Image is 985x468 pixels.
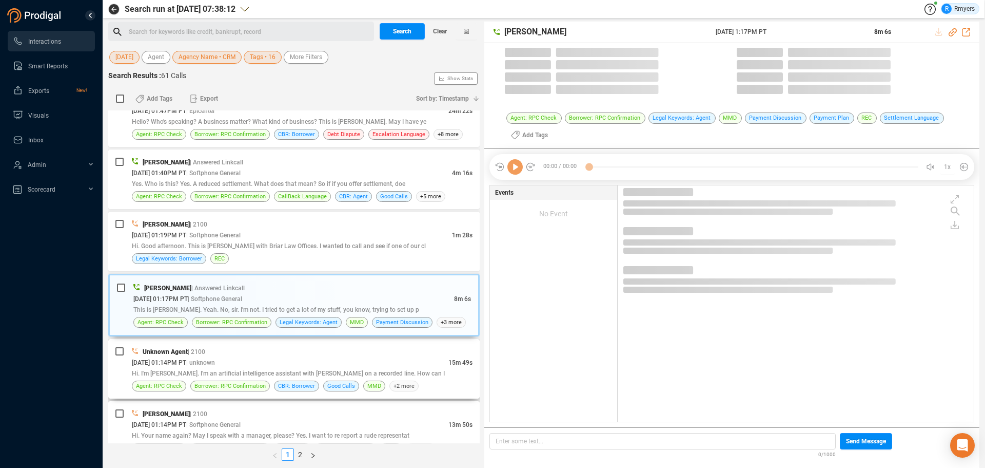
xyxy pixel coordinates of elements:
[28,112,49,119] span: Visuals
[268,448,282,461] button: left
[13,31,87,51] a: Interactions
[186,170,241,177] span: | Softphone General
[268,448,282,461] li: Previous Page
[244,51,282,64] button: Tags • 16
[857,113,877,124] span: REC
[380,192,408,201] span: Good Calls
[452,170,472,177] span: 4m 16s
[125,3,235,15] span: Search run at [DATE] 07:38:12
[8,55,95,76] li: Smart Reports
[13,80,87,101] a: ExportsNew!
[143,221,190,228] span: [PERSON_NAME]
[186,421,241,428] span: | Softphone General
[437,317,466,328] span: +3 more
[284,51,328,64] button: More Filters
[13,55,87,76] a: Smart Reports
[434,72,478,85] button: Show Stats
[108,339,480,399] div: Unknown Agent| 2100[DATE] 01:14PM PT| unknown15m 49sHi. I'm [PERSON_NAME]. I'm an artificial inte...
[648,113,716,124] span: Legal Keywords: Agent
[132,170,186,177] span: [DATE] 01:40PM PT
[144,285,191,292] span: [PERSON_NAME]
[944,159,951,175] span: 1x
[143,348,188,355] span: Unknown Agent
[142,51,170,64] button: Agent
[504,26,714,38] span: [PERSON_NAME]
[194,381,266,391] span: Borrower: RPC Confirmation
[13,105,87,125] a: Visuals
[28,186,55,193] span: Scorecard
[143,410,190,418] span: [PERSON_NAME]
[196,317,267,327] span: Borrower: RPC Confirmation
[941,4,975,14] div: Rmyers
[132,359,186,366] span: [DATE] 01:14PM PT
[108,71,161,80] span: Search Results :
[8,80,95,101] li: Exports
[214,254,225,264] span: REC
[147,90,172,107] span: Add Tags
[129,90,179,107] button: Add Tags
[132,421,186,428] span: [DATE] 01:14PM PT
[250,51,275,64] span: Tags • 16
[132,370,445,377] span: Hi. I'm [PERSON_NAME]. I'm an artificial intelligence assistant with [PERSON_NAME] on a recorded ...
[179,51,235,64] span: Agency Name • CRM
[280,317,338,327] span: Legal Keywords: Agent
[846,433,886,450] span: Send Message
[132,232,186,239] span: [DATE] 01:19PM PT
[109,51,140,64] button: [DATE]
[278,192,327,201] span: CallBack Language
[143,159,190,166] span: [PERSON_NAME]
[448,359,472,366] span: 15m 49s
[115,51,133,64] span: [DATE]
[290,51,322,64] span: More Filters
[433,23,447,40] span: Clear
[136,192,182,201] span: Agent: RPC Check
[186,107,215,115] span: | Epicenter
[133,295,188,303] span: [DATE] 01:17PM PT
[8,129,95,150] li: Inbox
[28,87,49,95] span: Exports
[28,137,44,144] span: Inbox
[28,161,46,169] span: Admin
[194,192,266,201] span: Borrower: RPC Confirmation
[294,448,306,461] li: 2
[132,107,186,115] span: [DATE] 01:47PM PT
[372,129,425,139] span: Escalation Language
[434,129,463,140] span: +8 more
[327,129,360,139] span: Debt Dispute
[108,87,480,147] div: [DATE] 01:47PM PT| Epicenter24m 22sHello? Who's speaking? A business matter? What kind of busines...
[186,232,241,239] span: | Softphone General
[505,127,554,143] button: Add Tags
[7,8,64,23] img: prodigal-logo
[565,113,645,124] span: Borrower: RPC Confirmation
[132,118,426,125] span: Hello? Who's speaking? A business matter? What kind of business? This is [PERSON_NAME]. May I hav...
[136,381,182,391] span: Agent: RPC Check
[818,450,836,458] span: 0/1000
[194,129,266,139] span: Borrower: RPC Confirmation
[810,113,854,124] span: Payment Plan
[108,274,480,336] div: [PERSON_NAME]| Answered Linkcall[DATE] 01:17PM PT| Softphone General8m 6sThis is [PERSON_NAME]. Y...
[278,381,315,391] span: CBR: Borrower
[188,295,242,303] span: | Softphone General
[306,448,320,461] button: right
[148,51,164,64] span: Agent
[745,113,806,124] span: Payment Discussion
[490,200,618,228] div: No Event
[380,23,425,40] button: Search
[186,359,215,366] span: | unknown
[108,212,480,271] div: [PERSON_NAME]| 2100[DATE] 01:19PM PT| Softphone General1m 28sHi. Good afternoon. This is [PERSON_...
[137,317,184,327] span: Agent: RPC Check
[425,23,456,40] button: Clear
[950,433,975,458] div: Open Intercom Messenger
[282,448,294,461] li: 1
[393,23,411,40] span: Search
[719,113,742,124] span: MMD
[28,63,68,70] span: Smart Reports
[200,90,218,107] span: Export
[136,129,182,139] span: Agent: RPC Check
[306,448,320,461] li: Next Page
[190,221,207,228] span: | 2100
[184,90,224,107] button: Export
[13,129,87,150] a: Inbox
[310,453,316,459] span: right
[448,107,472,115] span: 24m 22s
